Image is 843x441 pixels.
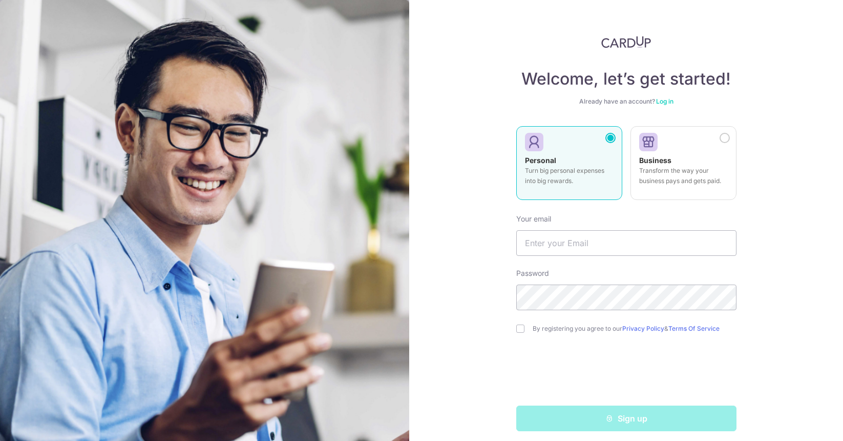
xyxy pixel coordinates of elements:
p: Turn big personal expenses into big rewards. [525,166,614,186]
a: Privacy Policy [622,325,664,332]
label: Your email [516,214,551,224]
input: Enter your Email [516,230,736,256]
a: Log in [656,97,673,105]
p: Transform the way your business pays and gets paid. [639,166,728,186]
div: Already have an account? [516,97,736,106]
a: Personal Turn big personal expenses into big rewards. [516,126,622,206]
h4: Welcome, let’s get started! [516,69,736,89]
strong: Business [639,156,671,165]
a: Terms Of Service [668,325,720,332]
a: Business Transform the way your business pays and gets paid. [630,126,736,206]
iframe: reCAPTCHA [549,353,704,393]
label: Password [516,268,549,278]
img: CardUp Logo [601,36,651,48]
label: By registering you agree to our & [533,325,736,333]
strong: Personal [525,156,556,165]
